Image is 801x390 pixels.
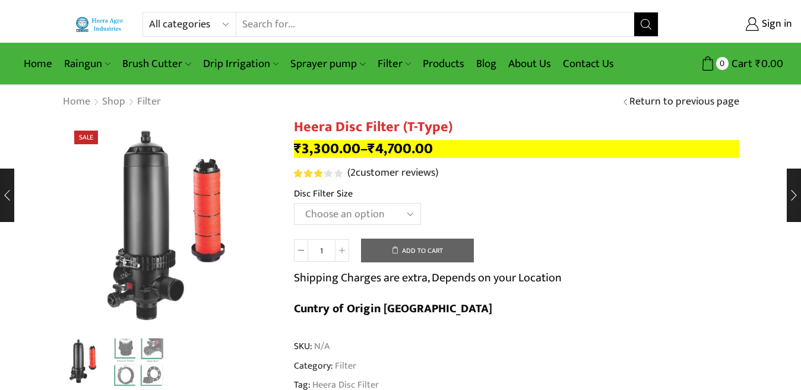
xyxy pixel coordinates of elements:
[294,359,356,373] span: Category:
[634,12,658,36] button: Search button
[333,358,356,373] a: Filter
[350,164,356,182] span: 2
[294,169,344,177] span: 2
[59,338,109,386] li: 1 / 2
[294,169,342,177] div: Rated 3.00 out of 5
[137,94,162,110] a: Filter
[294,340,739,353] span: SKU:
[676,14,792,35] a: Sign in
[629,94,739,110] a: Return to previous page
[62,119,276,332] div: 1 / 2
[284,50,371,78] a: Sprayer pump
[294,187,353,201] label: Disc Filter Size
[308,239,335,262] input: Product quantity
[18,50,58,78] a: Home
[361,239,474,262] button: Add to cart
[294,119,739,136] h1: Heera Disc Filter (T-Type)
[755,55,761,73] span: ₹
[347,166,438,181] a: (2customer reviews)
[62,94,162,110] nav: Breadcrumb
[74,131,98,144] span: Sale
[294,137,302,161] span: ₹
[417,50,470,78] a: Products
[197,50,284,78] a: Drip Irrigation
[368,137,375,161] span: ₹
[236,12,634,36] input: Search for...
[59,337,109,386] a: Untitled-1
[294,140,739,158] p: –
[116,50,197,78] a: Brush Cutter
[114,338,163,388] a: 11
[294,169,323,177] span: Rated out of 5 based on customer ratings
[670,53,783,75] a: 0 Cart ₹0.00
[102,94,126,110] a: Shop
[755,55,783,73] bdi: 0.00
[557,50,620,78] a: Contact Us
[294,137,360,161] bdi: 3,300.00
[368,137,433,161] bdi: 4,700.00
[294,268,562,287] p: Shipping Charges are extra, Depends on your Location
[294,299,492,319] b: Cuntry of Origin [GEOGRAPHIC_DATA]
[312,340,330,353] span: N/A
[502,50,557,78] a: About Us
[470,50,502,78] a: Blog
[716,57,729,69] span: 0
[729,56,752,72] span: Cart
[759,17,792,32] span: Sign in
[62,94,91,110] a: Home
[372,50,417,78] a: Filter
[58,50,116,78] a: Raingun
[114,338,163,386] li: 2 / 2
